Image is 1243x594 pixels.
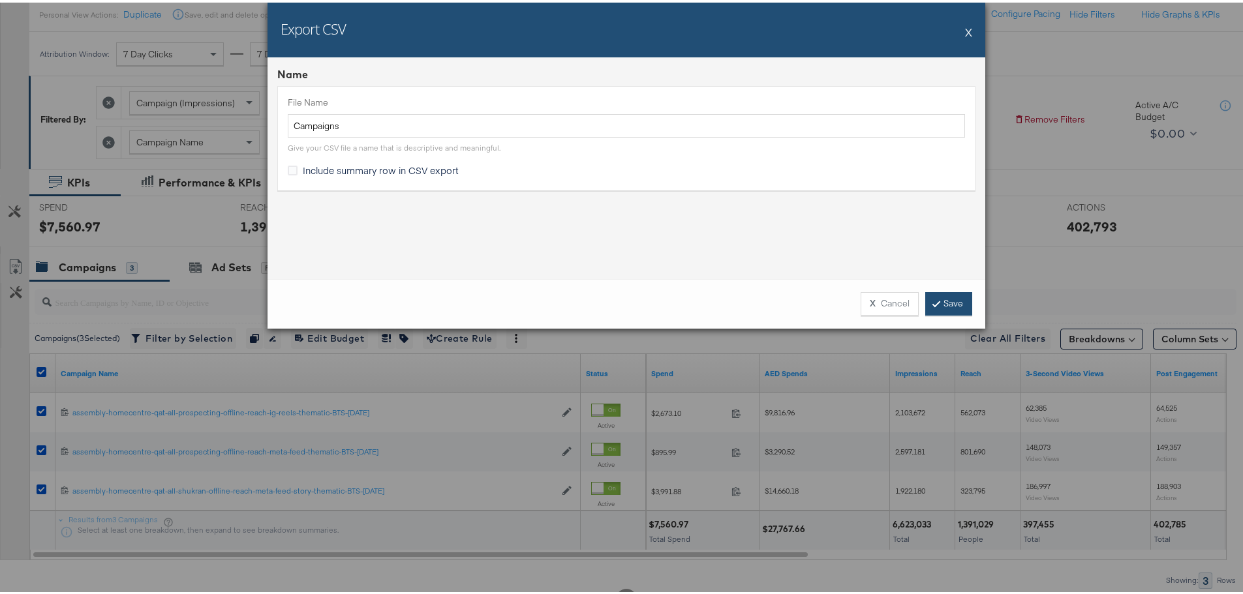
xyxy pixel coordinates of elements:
a: Save [925,290,972,313]
label: File Name [288,94,965,106]
span: Include summary row in CSV export [303,161,459,174]
div: Name [277,65,975,80]
button: X [965,16,972,42]
strong: X [870,295,876,307]
div: Give your CSV file a name that is descriptive and meaningful. [288,140,500,151]
h2: Export CSV [281,16,346,36]
button: XCancel [861,290,919,313]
